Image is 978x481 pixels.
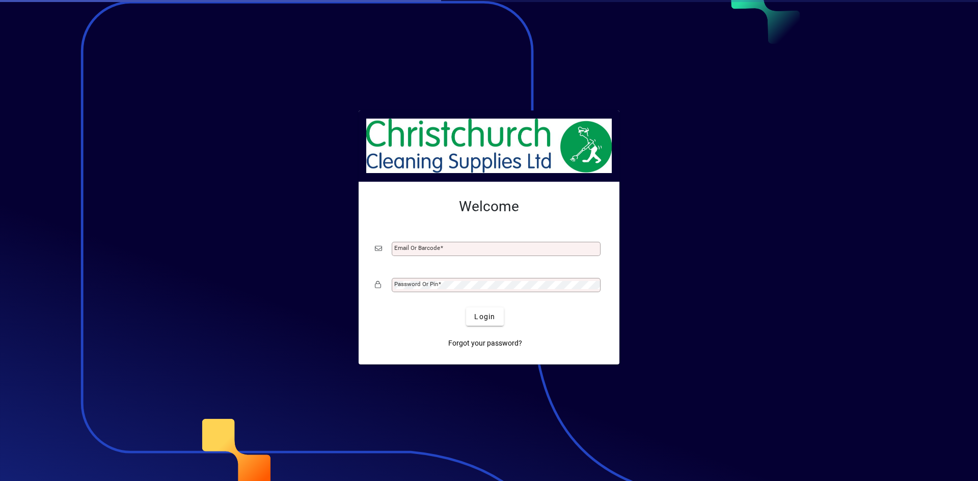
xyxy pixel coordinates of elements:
[375,198,603,215] h2: Welcome
[466,307,503,326] button: Login
[448,338,522,349] span: Forgot your password?
[394,280,438,288] mat-label: Password or Pin
[474,312,495,322] span: Login
[444,334,526,352] a: Forgot your password?
[394,244,440,251] mat-label: Email or Barcode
